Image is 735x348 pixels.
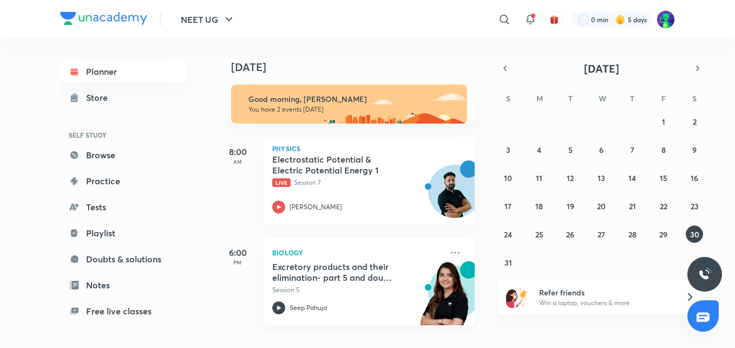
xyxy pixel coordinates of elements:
[272,285,442,295] p: Session 5
[60,144,186,166] a: Browse
[60,248,186,270] a: Doubts & solutions
[686,141,703,158] button: August 9, 2025
[539,287,672,298] h6: Refer friends
[624,225,641,243] button: August 28, 2025
[593,197,610,215] button: August 20, 2025
[500,225,517,243] button: August 24, 2025
[216,145,259,158] h5: 8:00
[272,246,442,259] p: Biology
[500,141,517,158] button: August 3, 2025
[272,178,442,188] p: Session 7
[500,254,517,271] button: August 31, 2025
[660,173,667,183] abbr: August 15, 2025
[546,11,563,28] button: avatar
[506,93,510,104] abbr: Sunday
[60,126,186,144] h6: SELF STUDY
[248,94,457,104] h6: Good morning, [PERSON_NAME]
[691,201,699,211] abbr: August 23, 2025
[655,141,672,158] button: August 8, 2025
[692,145,697,155] abbr: August 9, 2025
[655,169,672,186] button: August 15, 2025
[598,173,605,183] abbr: August 13, 2025
[661,93,666,104] abbr: Friday
[216,246,259,259] h5: 6:00
[60,274,186,296] a: Notes
[506,145,510,155] abbr: August 3, 2025
[562,225,579,243] button: August 26, 2025
[415,261,475,336] img: unacademy
[662,117,665,127] abbr: August 1, 2025
[60,300,186,322] a: Free live classes
[593,169,610,186] button: August 13, 2025
[272,178,291,187] span: Live
[593,141,610,158] button: August 6, 2025
[660,201,667,211] abbr: August 22, 2025
[429,171,481,223] img: Avatar
[535,229,543,240] abbr: August 25, 2025
[549,15,559,24] img: avatar
[598,229,605,240] abbr: August 27, 2025
[568,145,573,155] abbr: August 5, 2025
[624,169,641,186] button: August 14, 2025
[686,113,703,130] button: August 2, 2025
[686,169,703,186] button: August 16, 2025
[272,261,407,283] h5: Excretory products and their elimination- part 5 and doubt clearing session
[216,259,259,266] p: PM
[698,268,711,281] img: ttu
[60,222,186,244] a: Playlist
[504,201,511,211] abbr: August 17, 2025
[174,9,242,30] button: NEET UG
[693,117,697,127] abbr: August 2, 2025
[691,173,698,183] abbr: August 16, 2025
[539,298,672,308] p: Win a laptop, vouchers & more
[504,229,512,240] abbr: August 24, 2025
[530,169,548,186] button: August 11, 2025
[60,170,186,192] a: Practice
[562,197,579,215] button: August 19, 2025
[60,196,186,218] a: Tests
[567,201,574,211] abbr: August 19, 2025
[597,201,606,211] abbr: August 20, 2025
[60,87,186,108] a: Store
[513,61,690,76] button: [DATE]
[60,12,147,25] img: Company Logo
[629,201,636,211] abbr: August 21, 2025
[692,93,697,104] abbr: Saturday
[272,154,407,176] h5: Electrostatic Potential & Electric Potential Energy 1
[530,141,548,158] button: August 4, 2025
[216,158,259,165] p: AM
[615,14,626,25] img: streak
[60,12,147,28] a: Company Logo
[568,93,573,104] abbr: Tuesday
[661,145,666,155] abbr: August 8, 2025
[599,93,606,104] abbr: Wednesday
[655,225,672,243] button: August 29, 2025
[504,257,512,268] abbr: August 31, 2025
[584,61,619,76] span: [DATE]
[231,85,467,124] img: morning
[248,105,457,114] p: You have 2 events [DATE]
[535,201,543,211] abbr: August 18, 2025
[562,141,579,158] button: August 5, 2025
[504,173,512,183] abbr: August 10, 2025
[624,141,641,158] button: August 7, 2025
[630,93,634,104] abbr: Thursday
[86,91,114,104] div: Store
[500,197,517,215] button: August 17, 2025
[290,303,327,313] p: Seep Pahuja
[631,145,634,155] abbr: August 7, 2025
[624,197,641,215] button: August 21, 2025
[690,229,699,240] abbr: August 30, 2025
[655,113,672,130] button: August 1, 2025
[599,145,603,155] abbr: August 6, 2025
[562,169,579,186] button: August 12, 2025
[628,229,636,240] abbr: August 28, 2025
[537,145,541,155] abbr: August 4, 2025
[655,197,672,215] button: August 22, 2025
[593,225,610,243] button: August 27, 2025
[60,61,186,82] a: Planner
[659,229,667,240] abbr: August 29, 2025
[657,10,675,29] img: Kaushiki Srivastava
[506,286,528,308] img: referral
[536,173,542,183] abbr: August 11, 2025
